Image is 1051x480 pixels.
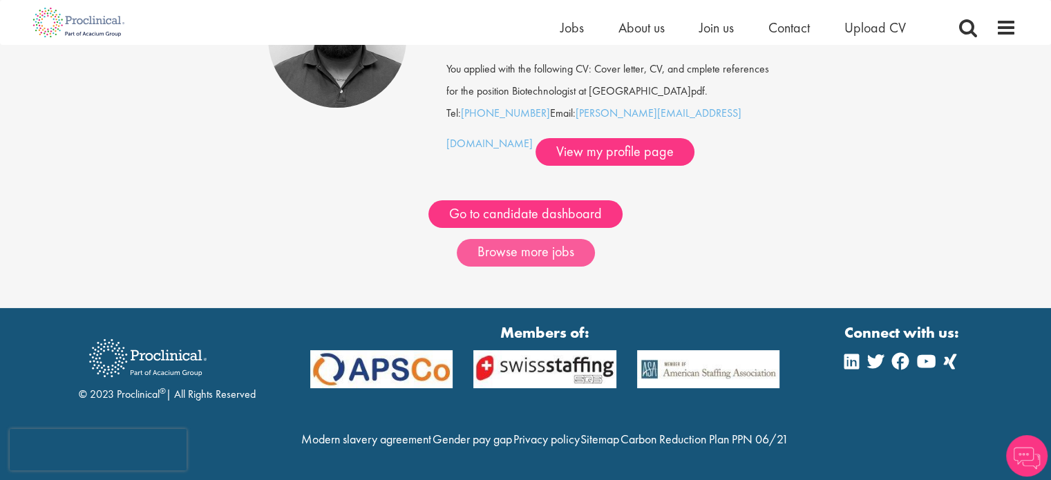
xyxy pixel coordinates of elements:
[463,350,627,388] img: APSCo
[446,106,741,151] a: [PERSON_NAME][EMAIL_ADDRESS][DOMAIN_NAME]
[560,19,584,37] a: Jobs
[618,19,665,37] a: About us
[844,19,906,37] a: Upload CV
[160,385,166,396] sup: ®
[461,106,550,120] a: [PHONE_NUMBER]
[428,200,623,228] a: Go to candidate dashboard
[433,431,512,447] a: Gender pay gap
[301,431,431,447] a: Modern slavery agreement
[79,329,217,387] img: Proclinical Recruitment
[436,36,793,102] div: You applied with the following CV: Cover letter, CV, and cmplete references for the position Biot...
[580,431,619,447] a: Sitemap
[844,322,962,343] strong: Connect with us:
[79,329,256,403] div: © 2023 Proclinical | All Rights Reserved
[621,431,788,447] a: Carbon Reduction Plan PPN 06/21
[300,350,464,388] img: APSCo
[627,350,790,388] img: APSCo
[768,19,810,37] a: Contact
[1006,435,1048,477] img: Chatbot
[457,239,595,267] a: Browse more jobs
[513,431,579,447] a: Privacy policy
[310,322,780,343] strong: Members of:
[699,19,734,37] a: Join us
[536,138,694,166] a: View my profile page
[10,429,187,470] iframe: reCAPTCHA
